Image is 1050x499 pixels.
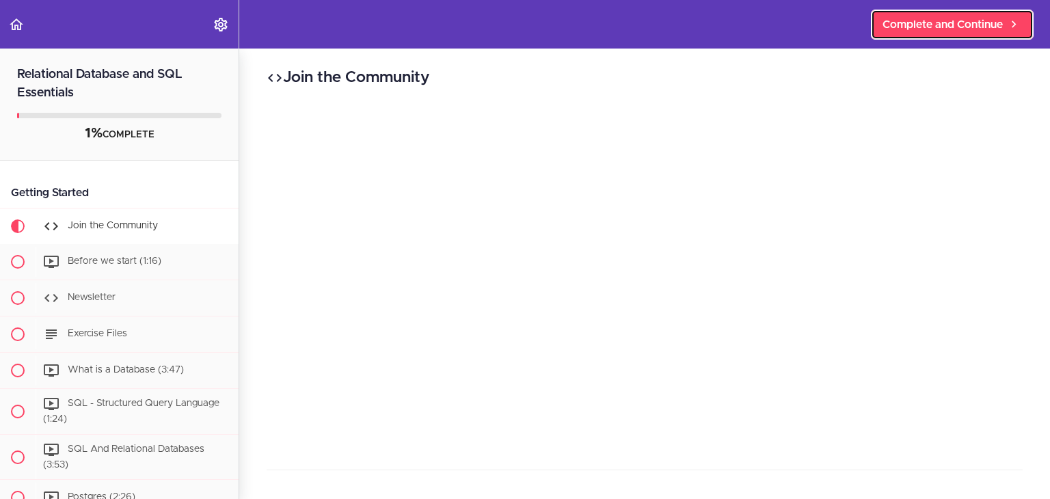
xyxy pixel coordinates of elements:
[871,10,1034,40] a: Complete and Continue
[43,399,219,424] span: SQL - Structured Query Language (1:24)
[267,66,1023,90] h2: Join the Community
[8,16,25,33] svg: Back to course curriculum
[68,256,161,266] span: Before we start (1:16)
[68,365,184,375] span: What is a Database (3:47)
[68,329,127,338] span: Exercise Files
[85,126,103,140] span: 1%
[68,293,116,302] span: Newsletter
[17,125,221,143] div: COMPLETE
[43,444,204,470] span: SQL And Relational Databases (3:53)
[883,16,1003,33] span: Complete and Continue
[213,16,229,33] svg: Settings Menu
[68,221,158,230] span: Join the Community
